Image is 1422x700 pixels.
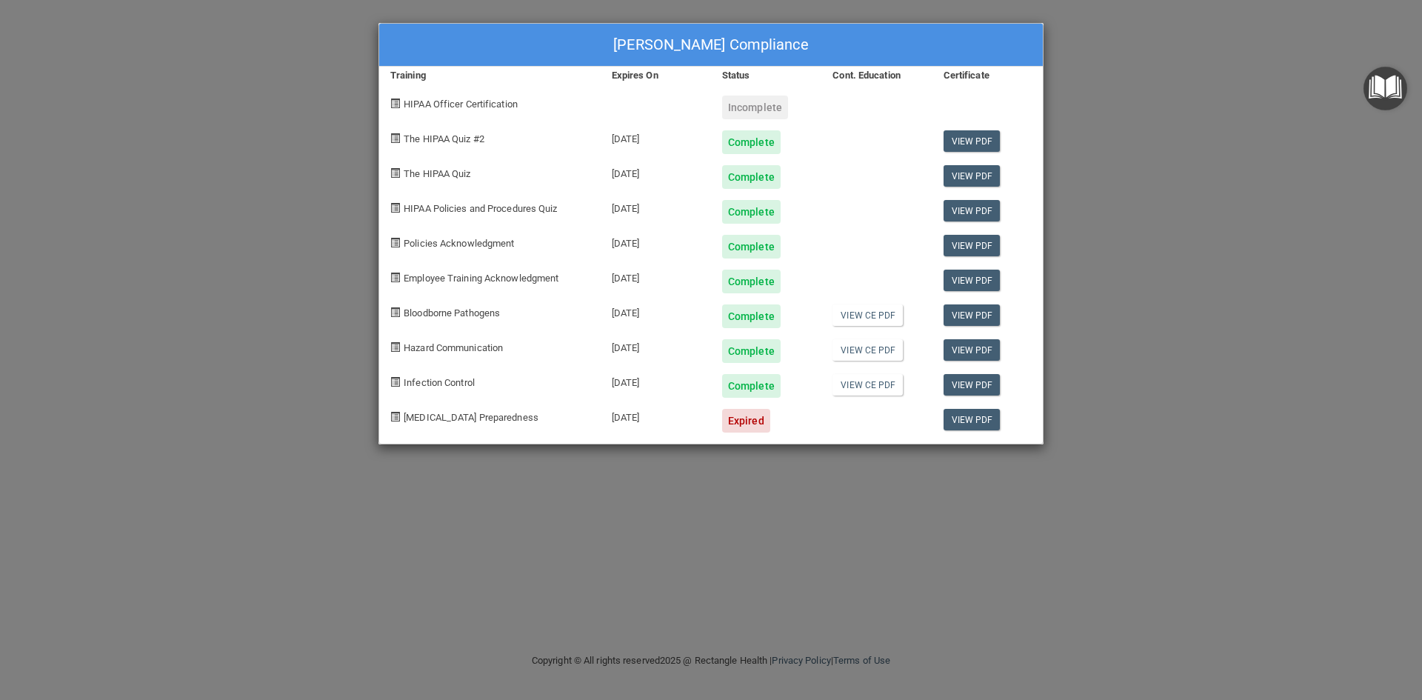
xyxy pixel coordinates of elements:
[944,304,1001,326] a: View PDF
[379,24,1043,67] div: [PERSON_NAME] Compliance
[711,67,821,84] div: Status
[944,200,1001,221] a: View PDF
[722,339,781,363] div: Complete
[404,203,557,214] span: HIPAA Policies and Procedures Quiz
[722,235,781,259] div: Complete
[944,235,1001,256] a: View PDF
[722,409,770,433] div: Expired
[601,119,711,154] div: [DATE]
[601,224,711,259] div: [DATE]
[821,67,932,84] div: Cont. Education
[601,154,711,189] div: [DATE]
[722,200,781,224] div: Complete
[404,168,470,179] span: The HIPAA Quiz
[832,304,903,326] a: View CE PDF
[722,270,781,293] div: Complete
[944,409,1001,430] a: View PDF
[944,165,1001,187] a: View PDF
[722,304,781,328] div: Complete
[722,374,781,398] div: Complete
[722,130,781,154] div: Complete
[1166,595,1404,654] iframe: Drift Widget Chat Controller
[932,67,1043,84] div: Certificate
[404,377,475,388] span: Infection Control
[601,259,711,293] div: [DATE]
[601,67,711,84] div: Expires On
[601,363,711,398] div: [DATE]
[722,96,788,119] div: Incomplete
[404,273,558,284] span: Employee Training Acknowledgment
[944,339,1001,361] a: View PDF
[832,339,903,361] a: View CE PDF
[1363,67,1407,110] button: Open Resource Center
[404,133,484,144] span: The HIPAA Quiz #2
[404,99,518,110] span: HIPAA Officer Certification
[601,189,711,224] div: [DATE]
[601,398,711,433] div: [DATE]
[404,238,514,249] span: Policies Acknowledgment
[404,412,538,423] span: [MEDICAL_DATA] Preparedness
[944,374,1001,396] a: View PDF
[601,293,711,328] div: [DATE]
[379,67,601,84] div: Training
[404,307,500,319] span: Bloodborne Pathogens
[832,374,903,396] a: View CE PDF
[722,165,781,189] div: Complete
[601,328,711,363] div: [DATE]
[944,270,1001,291] a: View PDF
[944,130,1001,152] a: View PDF
[404,342,503,353] span: Hazard Communication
